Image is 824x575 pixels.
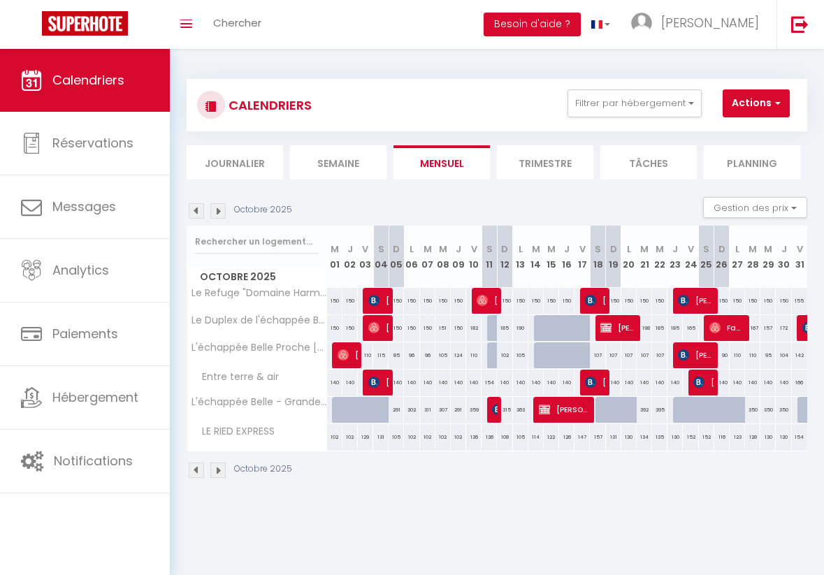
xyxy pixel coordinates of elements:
div: 147 [574,424,590,450]
div: 154 [792,424,807,450]
div: 134 [637,424,652,450]
th: 11 [482,226,497,288]
span: L'échappée Belle Proche [GEOGRAPHIC_DATA] [189,342,329,353]
div: 198 [637,315,652,341]
abbr: V [688,242,694,256]
div: 150 [342,288,358,314]
span: Hébergement [52,388,138,406]
div: 291 [389,397,404,423]
div: 131 [606,424,621,450]
th: 19 [606,226,621,288]
div: 363 [513,397,528,423]
span: Paiements [52,325,118,342]
div: 150 [760,288,776,314]
button: Besoin d'aide ? [484,13,581,36]
abbr: V [579,242,586,256]
span: L'échappée Belle - Grande Tribu [189,397,329,407]
div: 185 [497,315,512,341]
span: [PERSON_NAME] [600,314,636,341]
p: Octobre 2025 [234,203,292,217]
span: Notifications [54,452,133,470]
div: 157 [760,315,776,341]
abbr: M [331,242,339,256]
th: 25 [699,226,714,288]
abbr: L [627,242,631,256]
div: 150 [435,288,451,314]
div: 107 [621,342,637,368]
img: logout [791,15,809,33]
div: 157 [590,424,605,450]
button: Filtrer par hébergement [568,89,702,117]
div: 102 [435,424,451,450]
abbr: V [471,242,477,256]
span: [PERSON_NAME] [PERSON_NAME] [PERSON_NAME] [585,369,605,395]
div: 150 [714,288,730,314]
div: 130 [667,424,683,450]
div: 150 [420,315,435,341]
th: 06 [404,226,419,288]
div: 142 [792,342,807,368]
div: 140 [544,370,559,395]
div: 105 [435,342,451,368]
div: 140 [327,370,342,395]
div: 150 [327,288,342,314]
div: 130 [621,424,637,450]
th: 27 [730,226,745,288]
div: 185 [652,315,667,341]
abbr: M [749,242,757,256]
div: 85 [389,342,404,368]
span: [PERSON_NAME] [477,287,497,314]
div: 150 [528,288,544,314]
div: 105 [389,424,404,450]
th: 09 [451,226,466,288]
th: 31 [792,226,807,288]
div: 110 [466,342,482,368]
span: Messages [52,198,116,215]
span: [PERSON_NAME] [368,369,389,395]
th: 26 [714,226,730,288]
div: 167 [745,315,760,341]
div: 140 [466,370,482,395]
span: Family Littlecott [709,314,745,341]
div: 140 [559,370,574,395]
div: 140 [714,370,730,395]
span: Octobre 2025 [187,267,326,287]
abbr: M [764,242,772,256]
span: [PERSON_NAME] [539,396,590,423]
div: 150 [389,288,404,314]
th: 07 [420,226,435,288]
abbr: D [501,242,508,256]
abbr: M [424,242,432,256]
abbr: L [410,242,414,256]
div: 95 [760,342,776,368]
th: 20 [621,226,637,288]
div: 395 [652,397,667,423]
div: 140 [760,370,776,395]
div: 140 [420,370,435,395]
div: 392 [637,397,652,423]
div: 124 [451,342,466,368]
div: 107 [590,342,605,368]
div: 131 [373,424,389,450]
div: 172 [776,315,791,341]
div: 110 [745,342,760,368]
th: 14 [528,226,544,288]
abbr: M [439,242,447,256]
div: 150 [745,288,760,314]
div: 152 [699,424,714,450]
th: 04 [373,226,389,288]
th: 12 [497,226,512,288]
div: 116 [714,424,730,450]
th: 08 [435,226,451,288]
div: 140 [342,370,358,395]
th: 13 [513,226,528,288]
abbr: S [595,242,601,256]
div: 140 [513,370,528,395]
abbr: V [362,242,368,256]
div: 302 [404,397,419,423]
div: 150 [621,288,637,314]
div: 307 [435,397,451,423]
div: 110 [730,342,745,368]
span: [PERSON_NAME] [492,396,497,423]
div: 135 [652,424,667,450]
